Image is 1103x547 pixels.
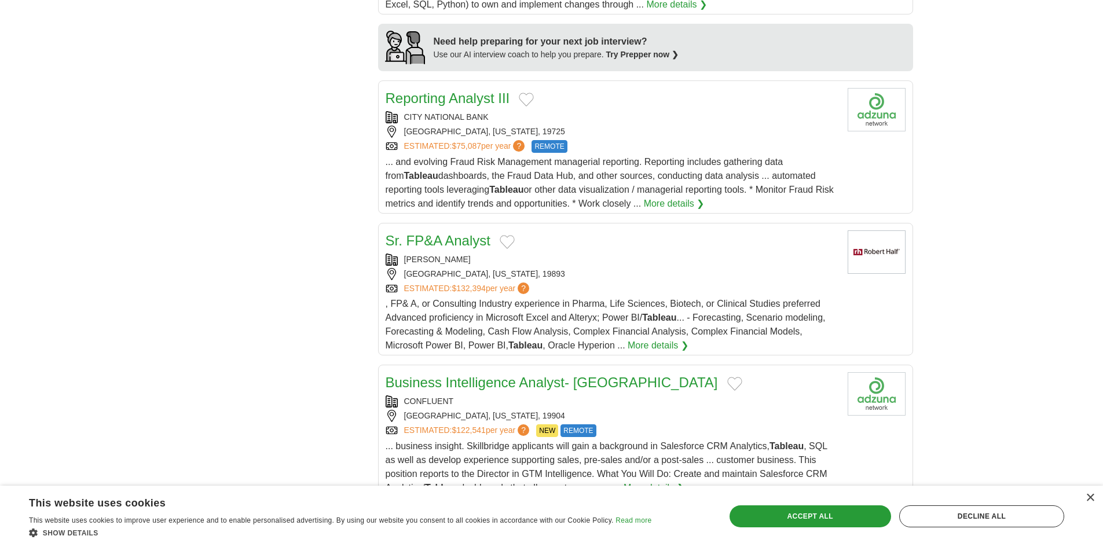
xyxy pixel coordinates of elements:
[727,377,742,391] button: Add to favorite jobs
[452,425,485,435] span: $122,541
[536,424,558,437] span: NEW
[730,505,891,527] div: Accept all
[452,284,485,293] span: $132,394
[386,233,490,248] a: Sr. FP&A Analyst
[848,88,906,131] img: Company logo
[43,529,98,537] span: Show details
[508,340,543,350] strong: Tableau
[628,339,688,353] a: More details ❯
[29,516,614,524] span: This website uses cookies to improve user experience and to enable personalised advertising. By u...
[404,140,527,153] a: ESTIMATED:$75,087per year?
[642,313,676,322] strong: Tableau
[386,111,838,123] div: CITY NATIONAL BANK
[518,424,529,436] span: ?
[404,424,532,437] a: ESTIMATED:$122,541per year?
[404,171,438,181] strong: Tableau
[513,140,525,152] span: ?
[425,483,459,493] strong: Tableau
[386,90,510,106] a: Reporting Analyst III
[386,126,838,138] div: [GEOGRAPHIC_DATA], [US_STATE], 19725
[29,493,622,510] div: This website uses cookies
[518,282,529,294] span: ?
[615,516,651,524] a: Read more, opens a new window
[386,441,827,493] span: ... business insight. Skillbridge applicants will gain a background in Salesforce CRM Analytics, ...
[404,255,471,264] a: [PERSON_NAME]
[532,140,567,153] span: REMOTE
[769,441,804,451] strong: Tableau
[386,268,838,280] div: [GEOGRAPHIC_DATA], [US_STATE], 19893
[848,230,906,274] img: Robert Half logo
[606,50,679,59] a: Try Prepper now ❯
[848,372,906,416] img: Company logo
[386,410,838,422] div: [GEOGRAPHIC_DATA], [US_STATE], 19904
[560,424,596,437] span: REMOTE
[899,505,1064,527] div: Decline all
[434,35,679,49] div: Need help preparing for your next job interview?
[404,282,532,295] a: ESTIMATED:$132,394per year?
[386,299,826,350] span: , FP& A, or Consulting Industry experience in Pharma, Life Sciences, Biotech, or Clinical Studies...
[500,235,515,249] button: Add to favorite jobs
[519,93,534,107] button: Add to favorite jobs
[1086,494,1094,502] div: Close
[386,375,718,390] a: Business Intelligence Analyst- [GEOGRAPHIC_DATA]
[386,157,834,208] span: ... and evolving Fraud Risk Management managerial reporting. Reporting includes gathering data fr...
[489,185,523,194] strong: Tableau
[624,481,684,495] a: More details ❯
[452,141,481,150] span: $75,087
[644,197,705,211] a: More details ❯
[29,527,651,538] div: Show details
[434,49,679,61] div: Use our AI interview coach to help you prepare.
[386,395,838,408] div: CONFLUENT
